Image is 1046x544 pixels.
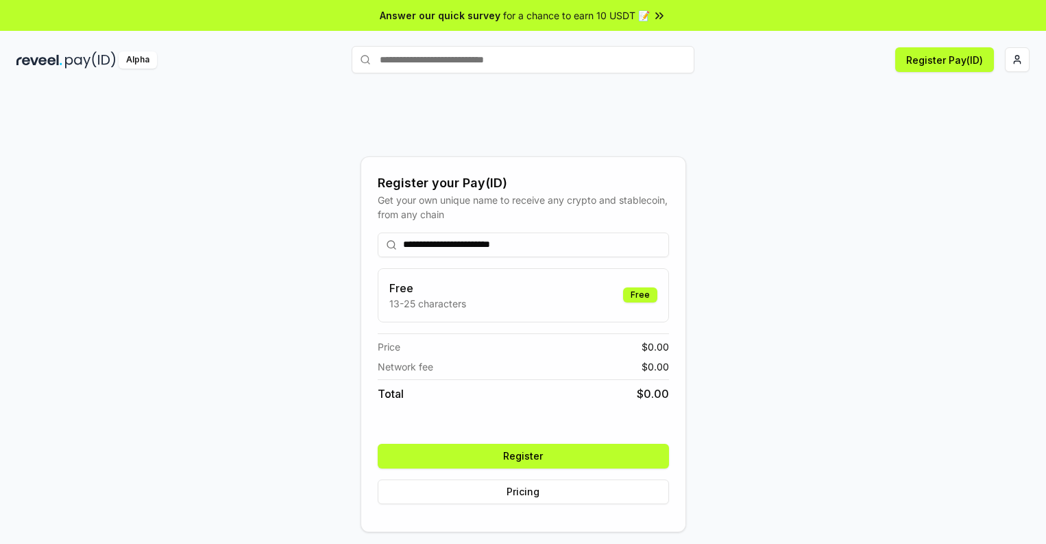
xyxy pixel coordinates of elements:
[378,193,669,222] div: Get your own unique name to receive any crypto and stablecoin, from any chain
[378,359,433,374] span: Network fee
[642,340,669,354] span: $ 0.00
[637,386,669,402] span: $ 0.00
[623,287,657,303] div: Free
[378,480,669,504] button: Pricing
[65,51,116,69] img: pay_id
[16,51,62,69] img: reveel_dark
[378,386,404,402] span: Total
[389,280,466,296] h3: Free
[642,359,669,374] span: $ 0.00
[503,8,650,23] span: for a chance to earn 10 USDT 📝
[378,174,669,193] div: Register your Pay(ID)
[895,47,994,72] button: Register Pay(ID)
[389,296,466,311] p: 13-25 characters
[119,51,157,69] div: Alpha
[378,444,669,469] button: Register
[380,8,500,23] span: Answer our quick survey
[378,340,400,354] span: Price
